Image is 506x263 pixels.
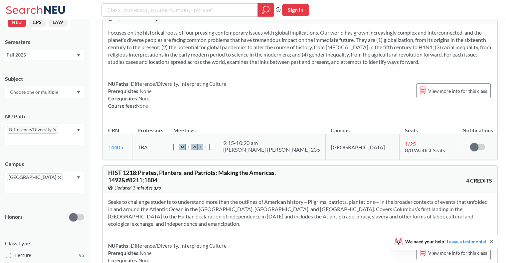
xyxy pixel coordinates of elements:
[79,252,84,259] span: 96
[7,126,58,134] span: Difference/DiversityX to remove pill
[5,124,84,145] div: Difference/DiversityX to remove pillDropdown arrow
[405,147,445,153] span: 0/0 Waitlist Seats
[108,127,119,134] div: CRN
[77,54,80,57] svg: Dropdown arrow
[138,95,150,101] span: None
[405,141,416,147] span: 1 / 25
[132,120,168,134] th: Professors
[223,140,320,146] div: 9:15 - 10:20 am
[108,29,492,66] section: Focuses on the historical roots of four pressing contemporary issues with global implications. Ou...
[140,250,152,256] span: None
[282,4,309,16] button: Sign In
[5,240,84,247] span: Class Type
[29,17,46,27] button: CPS
[49,17,68,27] button: LAW
[114,184,161,192] span: Updated 3 minutes ago
[179,144,185,150] span: M
[108,80,227,109] div: NUPaths: Prerequisites: Corequisites: Course fees:
[5,38,84,46] div: Semesters
[5,75,84,82] div: Subject
[53,128,56,131] svg: X to remove pill
[223,146,320,153] div: [PERSON_NAME] [PERSON_NAME] 235
[6,251,84,260] label: Lecture
[325,120,399,134] th: Campus
[185,144,191,150] span: T
[5,213,23,221] p: Honors
[130,243,227,249] span: Difference/Diversity, Interpreting Culture
[5,50,84,60] div: Fall 2025Dropdown arrow
[136,103,148,109] span: None
[325,134,399,160] td: [GEOGRAPHIC_DATA]
[140,88,152,94] span: None
[108,144,123,150] a: 14405
[77,176,80,179] svg: Dropdown arrow
[77,129,80,131] svg: Dropdown arrow
[428,249,487,257] span: View more info for this class
[447,239,486,244] a: Leave a testimonial
[173,144,179,150] span: S
[8,17,26,27] button: NEU
[5,160,84,168] div: Campus
[58,176,61,179] svg: X to remove pill
[107,4,253,16] input: Class, professor, course number, "phrase"
[466,177,492,184] span: 4 CREDITS
[7,173,63,181] span: [GEOGRAPHIC_DATA]X to remove pill
[262,5,270,15] svg: magnifying glass
[5,172,84,193] div: [GEOGRAPHIC_DATA]X to remove pillDropdown arrow
[7,51,76,59] div: Fall 2025
[203,144,209,150] span: F
[108,198,492,227] section: Seeks to challenge students to understand more than the outlines of American history—Pilgrims, pa...
[191,144,197,150] span: W
[108,169,276,184] span: HIST 1218 : Pirates, Planters, and Patriots: Making the Americas, 1492&#8211;1804
[132,134,168,160] td: TBA
[5,113,84,120] div: NU Path
[209,144,215,150] span: S
[5,86,84,98] div: Dropdown arrow
[197,144,203,150] span: T
[130,81,227,87] span: Difference/Diversity, Interpreting Culture
[400,120,458,134] th: Seats
[257,3,274,17] div: magnifying glass
[7,88,63,96] input: Choose one or multiple
[458,120,497,134] th: Notifications
[405,239,486,244] span: We need your help!
[77,91,80,94] svg: Dropdown arrow
[168,120,326,134] th: Meetings
[428,87,487,95] span: View more info for this class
